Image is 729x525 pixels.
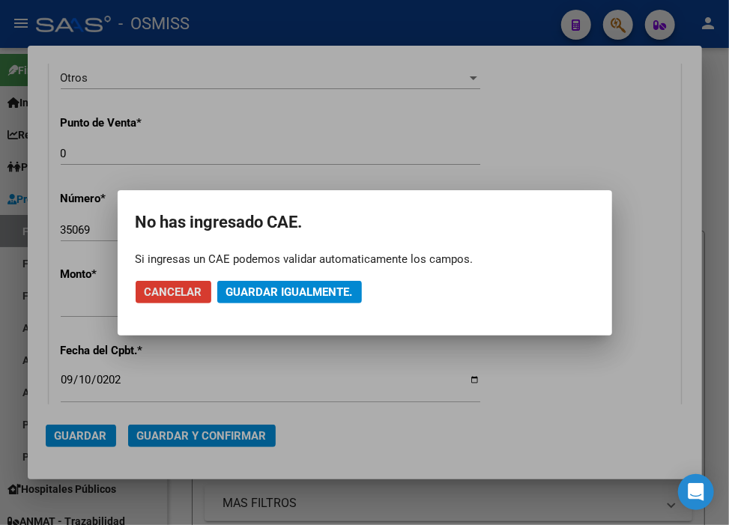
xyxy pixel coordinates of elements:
span: Cancelar [145,285,202,299]
span: Guardar igualmente. [226,285,353,299]
button: Guardar igualmente. [217,281,362,303]
h2: No has ingresado CAE. [136,208,594,237]
div: Si ingresas un CAE podemos validar automaticamente los campos. [136,252,594,267]
button: Cancelar [136,281,211,303]
div: Open Intercom Messenger [678,474,714,510]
